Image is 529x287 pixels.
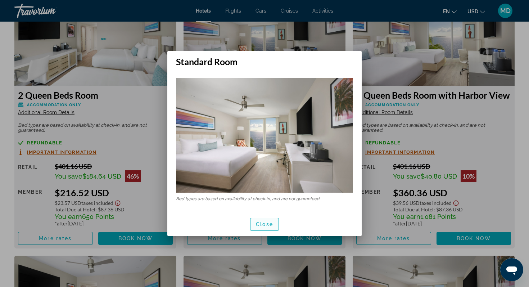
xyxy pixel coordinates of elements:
button: Close [250,218,279,231]
iframe: Button to launch messaging window [500,258,523,281]
span: Close [256,221,273,227]
img: Standard Room [176,78,353,193]
h2: Standard Room [167,51,362,67]
p: Bed types are based on availability at check-in, and are not guaranteed. [176,196,353,201]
